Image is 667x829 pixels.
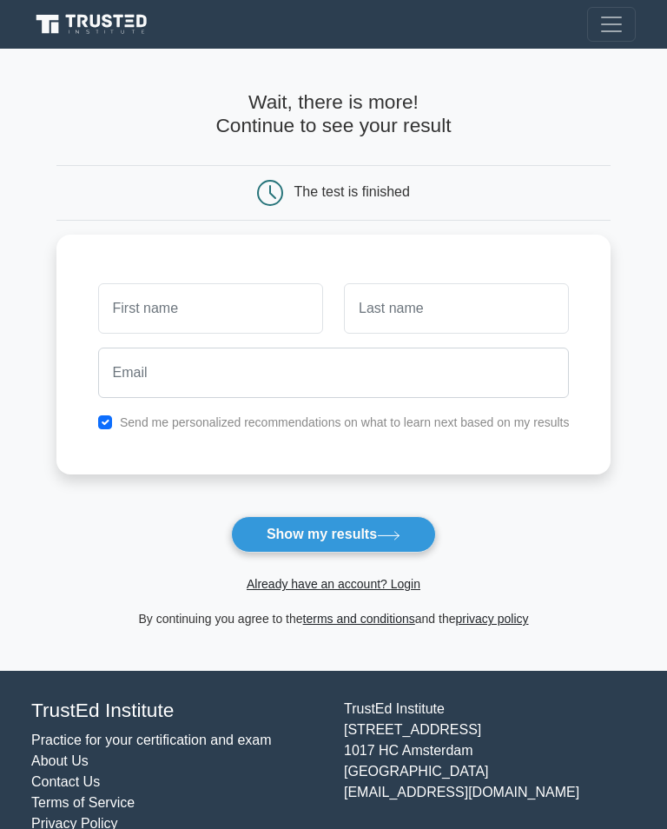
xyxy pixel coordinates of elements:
a: About Us [31,753,89,768]
a: Practice for your certification and exam [31,733,272,747]
a: privacy policy [456,612,529,626]
a: terms and conditions [303,612,415,626]
button: Toggle navigation [587,7,636,42]
h4: Wait, there is more! Continue to see your result [56,90,611,137]
div: By continuing you agree to the and the [46,608,622,629]
input: First name [98,283,323,334]
button: Show my results [231,516,436,553]
a: Contact Us [31,774,100,789]
label: Send me personalized recommendations on what to learn next based on my results [120,415,570,429]
input: Email [98,348,570,398]
a: Terms of Service [31,795,135,810]
a: Already have an account? Login [247,577,420,591]
div: The test is finished [294,185,410,200]
h4: TrustEd Institute [31,699,323,722]
input: Last name [344,283,569,334]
